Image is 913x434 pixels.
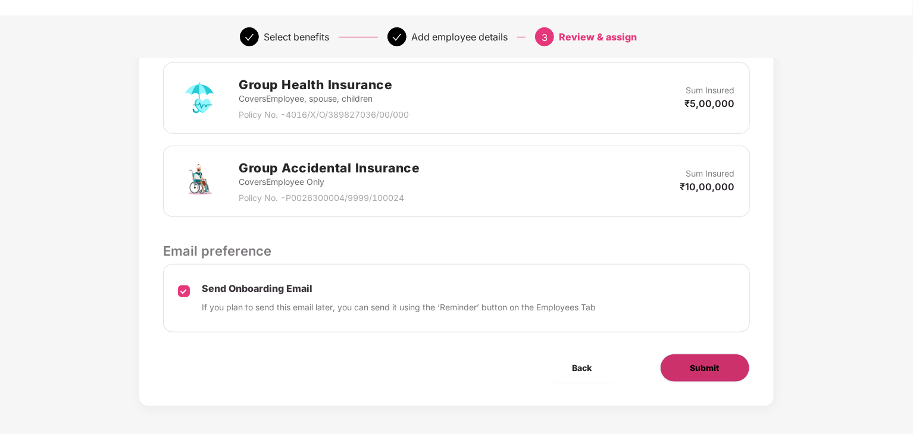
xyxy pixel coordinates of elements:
p: If you plan to send this email later, you can send it using the ‘Reminder’ button on the Employee... [202,301,596,314]
span: check [245,33,254,42]
h2: Group Accidental Insurance [239,158,420,178]
div: Add employee details [411,27,508,46]
img: svg+xml;base64,PHN2ZyB4bWxucz0iaHR0cDovL3d3dy53My5vcmcvMjAwMC9zdmciIHdpZHRoPSI3MiIgaGVpZ2h0PSI3Mi... [178,160,221,203]
span: 3 [542,32,548,43]
span: Back [573,361,592,375]
button: Back [543,354,622,382]
p: Add single employee [36,15,160,29]
img: svg+xml;base64,PHN2ZyB4bWxucz0iaHR0cDovL3d3dy53My5vcmcvMjAwMC9zdmciIHdpZHRoPSI3MiIgaGVpZ2h0PSI3Mi... [178,77,221,119]
p: ₹10,00,000 [680,180,735,193]
h2: Group Health Insurance [239,75,409,95]
div: Review & assign [559,27,637,46]
span: Submit [690,361,720,375]
div: Select benefits [264,27,329,46]
p: Covers Employee Only [239,175,420,188]
p: Covers Employee, spouse, children [239,92,409,105]
p: Policy No. - 4016/X/O/389827036/00/000 [239,108,409,121]
p: Email preference [163,241,749,261]
p: Sum Insured [686,84,735,97]
img: svg+xml;base64,PHN2ZyB4bWxucz0iaHR0cDovL3d3dy53My5vcmcvMjAwMC9zdmciIHdpZHRoPSIzMCIgaGVpZ2h0PSIzMC... [12,12,30,30]
button: Submit [660,354,750,382]
p: Sum Insured [686,167,735,180]
p: Policy No. - P0026300004/9999/100024 [239,191,420,205]
p: Send Onboarding Email [202,282,596,295]
span: check [392,33,402,42]
p: ₹5,00,000 [685,97,735,110]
